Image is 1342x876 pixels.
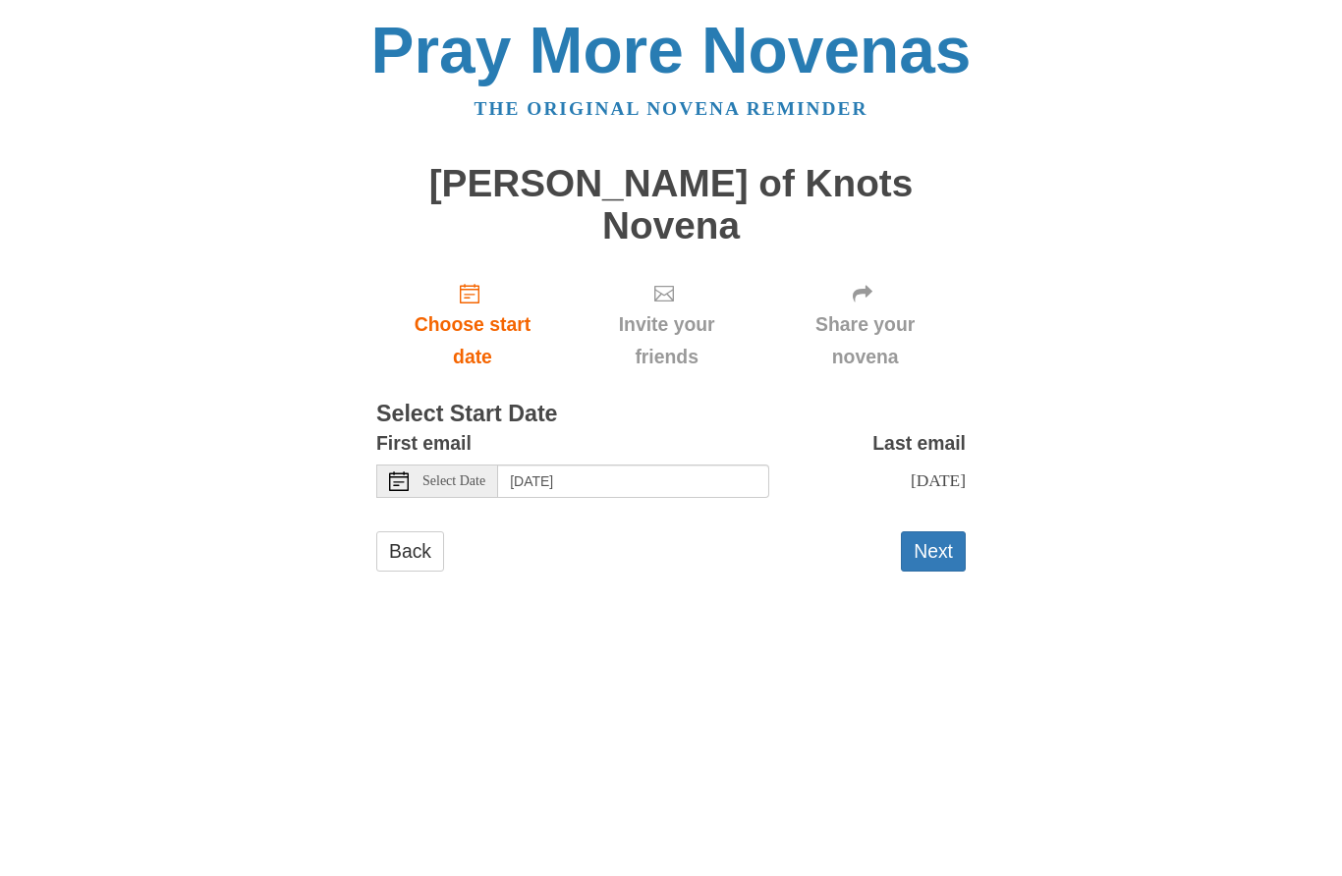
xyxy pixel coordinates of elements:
span: Select Date [422,474,485,488]
h1: [PERSON_NAME] of Knots Novena [376,163,966,246]
a: Choose start date [376,266,569,383]
div: Click "Next" to confirm your start date first. [569,266,764,383]
button: Next [901,531,966,572]
label: Last email [872,427,966,460]
div: Click "Next" to confirm your start date first. [764,266,966,383]
label: First email [376,427,472,460]
h3: Select Start Date [376,402,966,427]
span: [DATE] [911,470,966,490]
input: Use the arrow keys to pick a date [498,465,769,498]
span: Choose start date [396,308,549,373]
a: Pray More Novenas [371,14,972,86]
a: Back [376,531,444,572]
a: The original novena reminder [475,98,868,119]
span: Share your novena [784,308,946,373]
span: Invite your friends [588,308,745,373]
